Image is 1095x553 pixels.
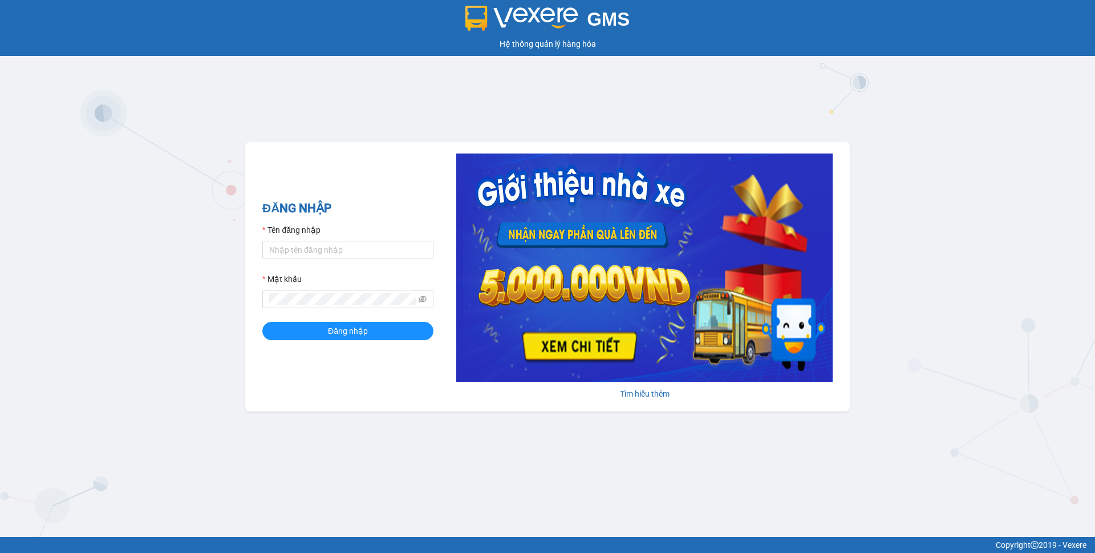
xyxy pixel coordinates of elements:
h2: ĐĂNG NHẬP [262,199,433,218]
input: Tên đăng nhập [262,241,433,259]
div: Copyright 2019 - Vexere [9,539,1086,551]
label: Tên đăng nhập [262,224,321,236]
span: copyright [1031,541,1039,549]
div: Hệ thống quản lý hàng hóa [3,38,1092,50]
label: Mật khẩu [262,273,302,285]
img: banner-0 [456,154,833,382]
div: Tìm hiểu thêm [456,387,833,400]
span: GMS [587,9,630,30]
a: GMS [465,17,630,26]
button: Đăng nhập [262,322,433,340]
span: eye-invisible [419,295,427,303]
img: logo 2 [465,6,578,31]
input: Mật khẩu [269,293,416,305]
span: Đăng nhập [328,325,368,337]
